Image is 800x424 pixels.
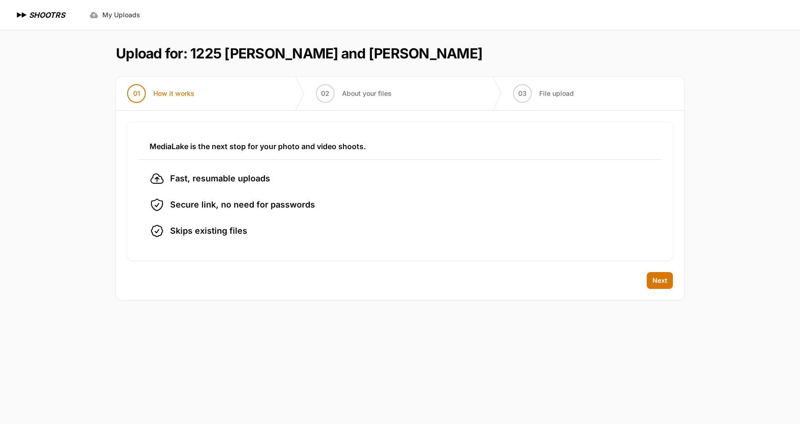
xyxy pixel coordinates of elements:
button: 02 About your files [305,77,403,110]
img: SHOOTRS [15,9,29,21]
button: Next [647,272,673,289]
span: Secure link, no need for passwords [170,198,315,211]
span: 03 [518,89,527,98]
button: 03 File upload [502,77,585,110]
span: Skips existing files [170,224,247,237]
button: 01 How it works [116,77,206,110]
span: 02 [321,89,329,98]
h3: MediaLake is the next stop for your photo and video shoots. [150,141,650,152]
span: How it works [153,89,194,98]
a: My Uploads [84,7,146,23]
span: My Uploads [102,10,140,20]
span: About your files [342,89,392,98]
span: File upload [539,89,574,98]
span: 01 [133,89,140,98]
a: SHOOTRS SHOOTRS [15,9,65,21]
h1: Upload for: 1225 [PERSON_NAME] and [PERSON_NAME] [116,45,482,62]
span: Next [652,276,667,285]
h1: SHOOTRS [29,9,65,21]
span: Fast, resumable uploads [170,172,270,185]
